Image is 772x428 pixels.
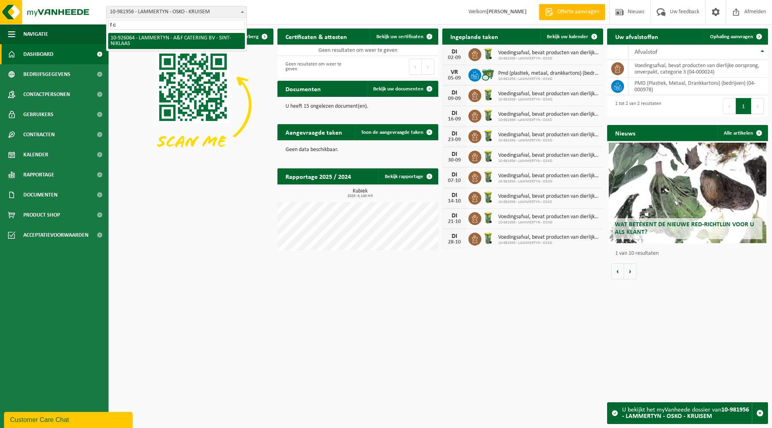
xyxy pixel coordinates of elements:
[498,111,599,118] span: Voedingsafval, bevat producten van dierlijke oorsprong, onverpakt, categorie 3
[446,213,462,219] div: DI
[547,34,588,39] span: Bekijk uw kalender
[446,199,462,204] div: 14-10
[23,225,88,245] span: Acceptatievoorwaarden
[23,205,60,225] span: Product Shop
[446,151,462,158] div: DI
[717,125,767,141] a: Alle artikelen
[498,220,599,225] span: 10-981956 - LAMMERTYN - OSKO
[277,45,438,56] td: Geen resultaten om weer te geven
[373,86,423,92] span: Bekijk uw documenten
[446,158,462,163] div: 30-09
[23,104,53,125] span: Gebruikers
[107,6,246,18] span: 10-981956 - LAMMERTYN - OSKO - KRUISEM
[498,70,599,77] span: Pmd (plastiek, metaal, drankkartons) (bedrijven)
[446,55,462,61] div: 02-09
[481,149,495,163] img: WB-0140-HPE-GN-50
[628,78,768,95] td: PMD (Plastiek, Metaal, Drankkartons) (bedrijven) (04-000978)
[422,59,434,75] button: Next
[446,90,462,96] div: DI
[607,125,643,141] h2: Nieuws
[736,98,751,114] button: 1
[234,29,273,45] button: Verberg
[241,34,259,39] span: Verberg
[23,24,48,44] span: Navigatie
[446,137,462,143] div: 23-09
[498,97,599,102] span: 10-981956 - LAMMERTYN - OSKO
[498,193,599,200] span: Voedingsafval, bevat producten van dierlijke oorsprong, onverpakt, categorie 3
[498,214,599,220] span: Voedingsafval, bevat producten van dierlijke oorsprong, onverpakt, categorie 3
[446,178,462,184] div: 07-10
[285,147,430,153] p: Geen data beschikbaar.
[481,88,495,102] img: WB-0140-HPE-GN-50
[609,143,766,243] a: Wat betekent de nieuwe RED-richtlijn voor u als klant?
[498,77,599,82] span: 10-981956 - LAMMERTYN - OSKO
[442,29,506,44] h2: Ingeplande taken
[498,138,599,143] span: 10-981956 - LAMMERTYN - OSKO
[23,185,57,205] span: Documenten
[23,125,55,145] span: Contracten
[622,407,749,420] strong: 10-981956 - LAMMERTYN - OSKO - KRUISEM
[23,165,54,185] span: Rapportage
[615,251,764,256] p: 1 van 10 resultaten
[481,190,495,204] img: WB-0140-HPE-GN-50
[498,173,599,179] span: Voedingsafval, bevat producten van dierlijke oorsprong, onverpakt, categorie 3
[446,240,462,245] div: 28-10
[446,69,462,76] div: VR
[498,159,599,164] span: 10-981956 - LAMMERTYN - OSKO
[498,91,599,97] span: Voedingsafval, bevat producten van dierlijke oorsprong, onverpakt, categorie 3
[23,64,70,84] span: Bedrijfsgegevens
[106,6,247,18] span: 10-981956 - LAMMERTYN - OSKO - KRUISEM
[622,403,752,424] div: U bekijkt het myVanheede dossier van
[498,132,599,138] span: Voedingsafval, bevat producten van dierlijke oorsprong, onverpakt, categorie 3
[277,124,350,140] h2: Aangevraagde taken
[607,29,666,44] h2: Uw afvalstoffen
[446,96,462,102] div: 09-09
[634,49,657,55] span: Afvalstof
[281,194,438,198] span: 2025: 6,140 m3
[498,200,599,205] span: 10-981956 - LAMMERTYN - OSKO
[23,84,70,104] span: Contactpersonen
[285,104,430,109] p: U heeft 15 ongelezen document(en).
[498,241,599,246] span: 10-981956 - LAMMERTYN - OSKO
[23,145,48,165] span: Kalender
[281,58,354,76] div: Geen resultaten om weer te geven
[355,124,437,140] a: Toon de aangevraagde taken
[555,8,601,16] span: Offerte aanvragen
[481,47,495,61] img: WB-0140-HPE-GN-50
[611,97,661,115] div: 1 tot 2 van 2 resultaten
[446,76,462,81] div: 05-09
[277,29,355,44] h2: Certificaten & attesten
[498,56,599,61] span: 10-981956 - LAMMERTYN - OSKO
[710,34,753,39] span: Ophaling aanvragen
[4,410,134,428] iframe: chat widget
[611,263,624,279] button: Vorige
[446,192,462,199] div: DI
[498,118,599,123] span: 10-981956 - LAMMERTYN - OSKO
[481,109,495,122] img: WB-0140-HPE-GN-50
[446,233,462,240] div: DI
[481,170,495,184] img: WB-0140-HPE-GN-50
[628,60,768,78] td: voedingsafval, bevat producten van dierlijke oorsprong, onverpakt, categorie 3 (04-000024)
[446,219,462,225] div: 21-10
[481,211,495,225] img: WB-0140-HPE-GN-50
[498,179,599,184] span: 10-981956 - LAMMERTYN - OSKO
[370,29,437,45] a: Bekijk uw certificaten
[446,110,462,117] div: DI
[481,129,495,143] img: WB-0140-HPE-GN-50
[539,4,605,20] a: Offerte aanvragen
[624,263,636,279] button: Volgende
[446,131,462,137] div: DI
[615,221,754,236] span: Wat betekent de nieuwe RED-richtlijn voor u als klant?
[704,29,767,45] a: Ophaling aanvragen
[723,98,736,114] button: Previous
[409,59,422,75] button: Previous
[487,9,527,15] strong: [PERSON_NAME]
[367,81,437,97] a: Bekijk uw documenten
[277,168,359,184] h2: Rapportage 2025 / 2024
[446,49,462,55] div: DI
[277,81,329,96] h2: Documenten
[378,168,437,184] a: Bekijk rapportage
[481,68,495,81] img: WB-0660-CU
[446,172,462,178] div: DI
